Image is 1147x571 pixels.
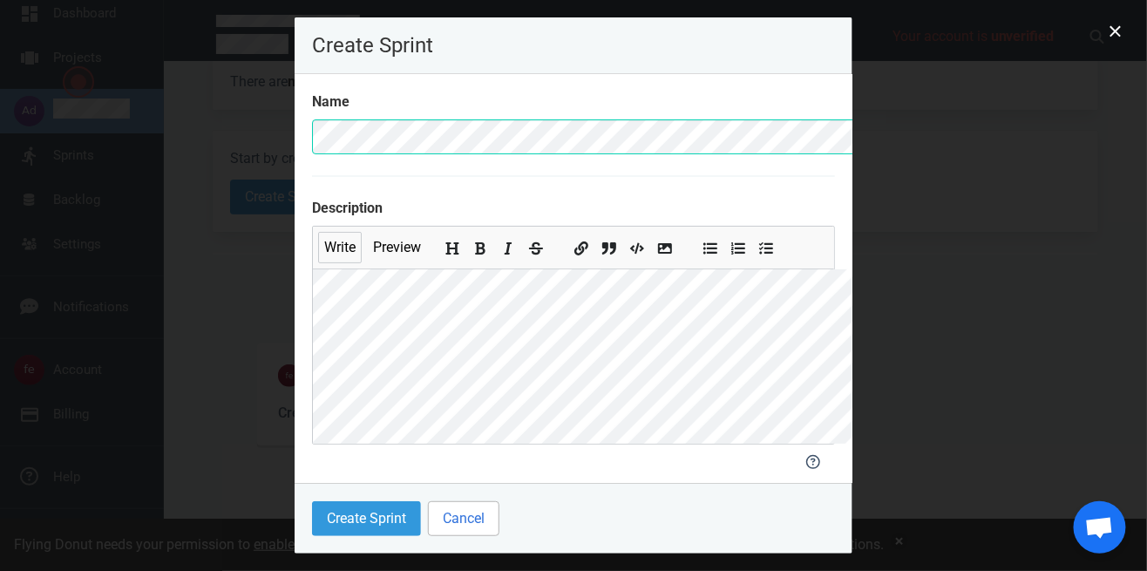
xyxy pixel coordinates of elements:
button: close [1102,17,1130,45]
button: Add checked list [756,235,777,255]
button: Write [318,232,362,263]
a: Chat abierto [1074,501,1126,554]
label: Name [312,92,835,112]
button: Insert a quote [599,235,620,255]
button: Add bold text [470,235,491,255]
button: Add a link [571,235,592,255]
button: Preview [367,232,427,263]
button: Cancel [428,501,499,536]
p: Create Sprint [312,35,835,56]
button: Add header [442,235,463,255]
button: Add ordered list [728,235,749,255]
button: Create Sprint [312,501,421,536]
label: Description [312,198,835,219]
button: Add image [655,235,675,255]
button: Add unordered list [700,235,721,255]
button: Add italic text [498,235,519,255]
button: Add strikethrough text [526,235,546,255]
button: Insert code [627,235,648,255]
